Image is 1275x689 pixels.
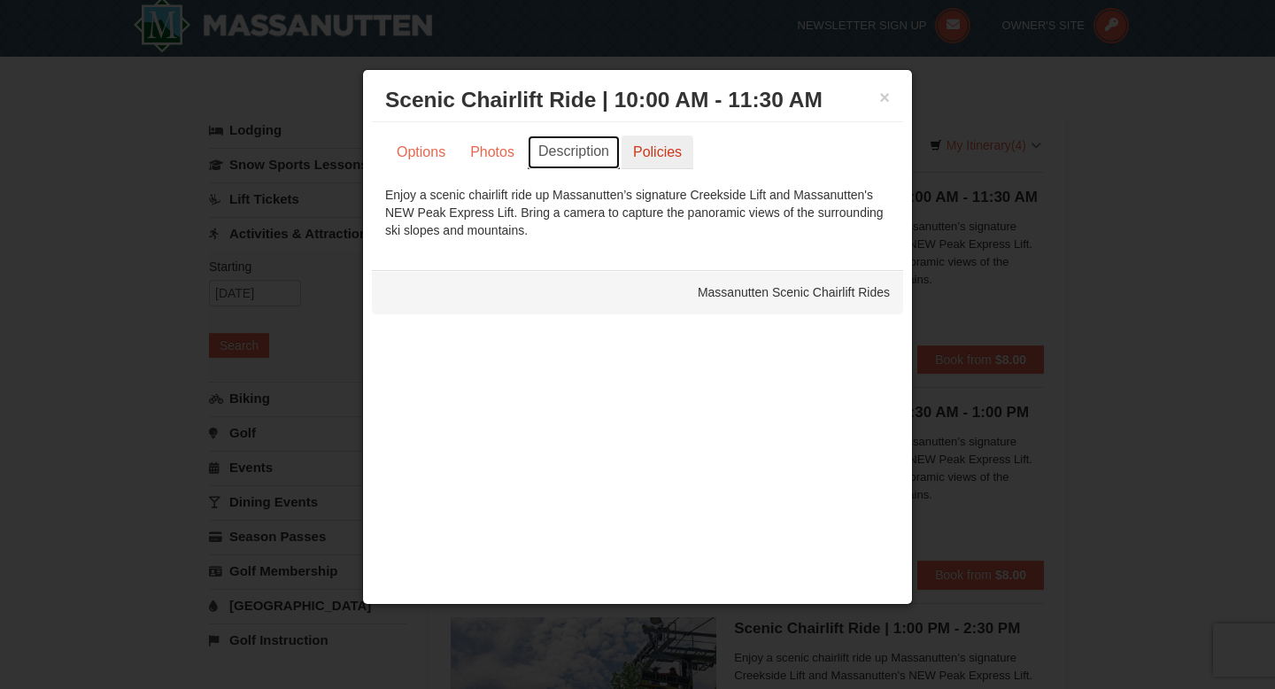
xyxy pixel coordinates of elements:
a: Photos [459,135,526,169]
a: Policies [622,135,693,169]
a: Options [385,135,457,169]
div: Massanutten Scenic Chairlift Rides [372,270,903,314]
a: Description [528,135,620,169]
button: × [879,89,890,106]
div: Enjoy a scenic chairlift ride up Massanutten’s signature Creekside Lift and Massanutten's NEW Pea... [385,186,890,239]
h3: Scenic Chairlift Ride | 10:00 AM - 11:30 AM [385,87,890,113]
